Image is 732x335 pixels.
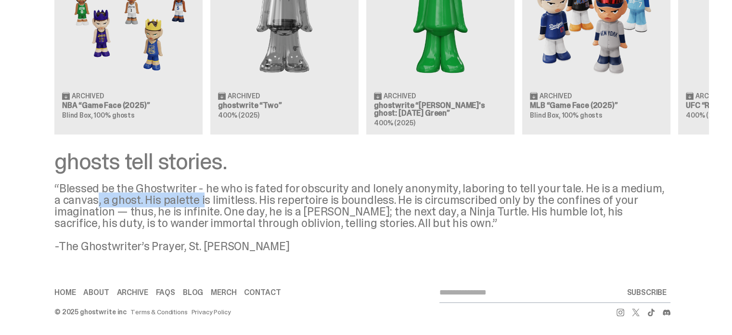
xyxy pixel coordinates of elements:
h3: NBA “Game Face (2025)” [62,102,195,109]
span: 400% (2025) [686,111,727,120]
div: ghosts tell stories. [54,150,670,173]
a: Contact [244,289,281,296]
span: Blind Box, [62,111,93,120]
span: Archived [72,93,104,99]
a: Privacy Policy [192,308,231,315]
div: “Blessed be the Ghostwriter - he who is fated for obscurity and lonely anonymity, laboring to tel... [54,183,670,252]
span: Blind Box, [530,111,561,120]
div: © 2025 ghostwrite inc [54,308,127,315]
span: 400% (2025) [374,119,415,127]
a: Merch [211,289,236,296]
h3: MLB “Game Face (2025)” [530,102,663,109]
a: Terms & Conditions [130,308,187,315]
span: Archived [228,93,260,99]
a: Archive [117,289,148,296]
span: Archived [384,93,416,99]
span: Archived [539,93,572,99]
a: Home [54,289,76,296]
span: 400% (2025) [218,111,259,120]
span: 100% ghosts [94,111,134,120]
span: Archived [695,93,728,99]
span: 100% ghosts [562,111,602,120]
a: Blog [183,289,203,296]
a: FAQs [155,289,175,296]
button: SUBSCRIBE [623,283,670,302]
h3: ghostwrite “[PERSON_NAME]'s ghost: [DATE] Green” [374,102,507,117]
a: About [83,289,109,296]
h3: ghostwrite “Two” [218,102,351,109]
